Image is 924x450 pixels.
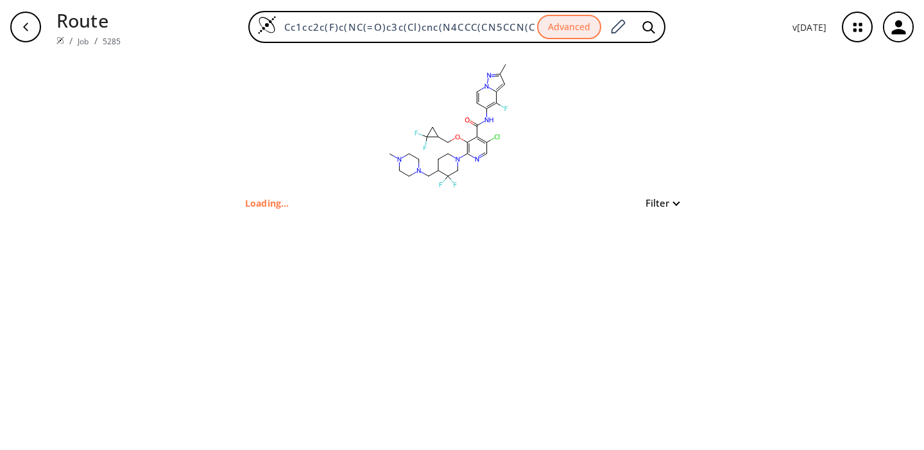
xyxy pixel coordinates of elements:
input: Enter SMILES [277,21,537,33]
a: 5285 [103,36,121,47]
li: / [94,34,98,48]
img: Logo Spaya [257,15,277,35]
p: Loading... [245,196,289,210]
li: / [69,34,73,48]
svg: Cc1cc2c(F)c(NC(=O)c3c(Cl)cnc(N4CCC(CN5CCN(C)CC5)C(F)(F)C4)c3OCC3CC3(F)F)ccn2n1 [320,54,576,195]
p: v [DATE] [792,21,826,34]
button: Filter [638,198,679,208]
img: Spaya logo [56,37,64,44]
a: Job [78,36,89,47]
button: Advanced [537,15,601,40]
p: Route [56,6,121,34]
